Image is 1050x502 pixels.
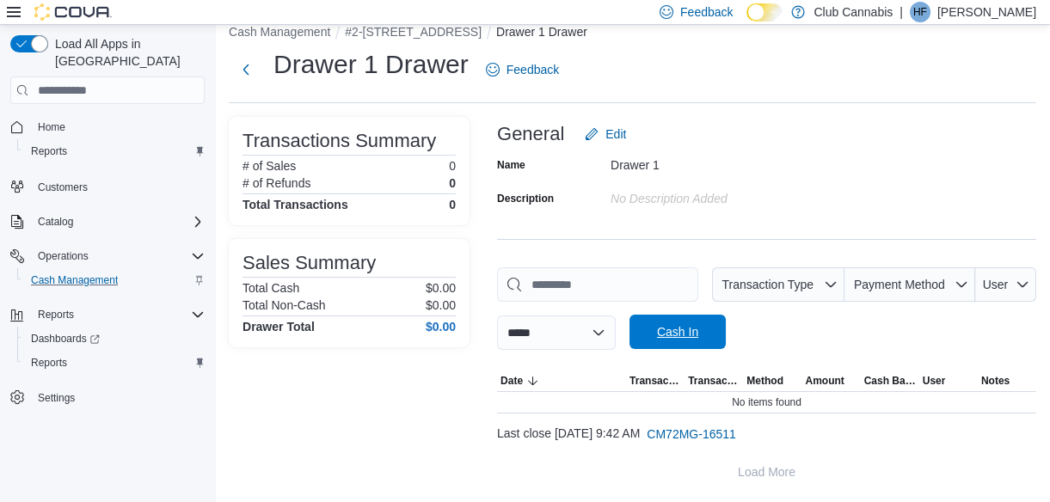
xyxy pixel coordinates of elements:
[732,395,801,409] span: No items found
[243,159,296,173] h6: # of Sales
[24,328,107,349] a: Dashboards
[17,268,212,292] button: Cash Management
[605,125,626,143] span: Edit
[24,352,205,373] span: Reports
[10,107,205,455] nav: Complex example
[910,2,930,22] div: Heather Fry
[712,267,844,302] button: Transaction Type
[31,356,67,370] span: Reports
[31,273,118,287] span: Cash Management
[3,385,212,410] button: Settings
[17,351,212,375] button: Reports
[243,253,376,273] h3: Sales Summary
[31,304,81,325] button: Reports
[449,198,456,211] h4: 0
[17,327,212,351] a: Dashboards
[611,185,841,205] div: No Description added
[497,455,1036,489] button: Load More
[500,374,523,388] span: Date
[426,320,456,334] h4: $0.00
[38,120,65,134] span: Home
[3,114,212,139] button: Home
[17,139,212,163] button: Reports
[38,181,88,194] span: Customers
[647,425,736,443] span: CM72MG-16511
[24,141,205,162] span: Reports
[24,270,125,291] a: Cash Management
[229,52,263,87] button: Next
[801,370,860,391] button: Amount
[864,374,916,388] span: Cash Back
[31,387,205,408] span: Settings
[243,298,326,312] h6: Total Non-Cash
[688,374,740,388] span: Transaction #
[3,174,212,199] button: Customers
[913,2,927,22] span: HF
[629,315,726,349] button: Cash In
[497,267,698,302] input: This is a search bar. As you type, the results lower in the page will automatically filter.
[449,159,456,173] p: 0
[48,35,205,70] span: Load All Apps in [GEOGRAPHIC_DATA]
[243,198,348,211] h4: Total Transactions
[31,177,95,198] a: Customers
[805,374,844,388] span: Amount
[229,23,1036,44] nav: An example of EuiBreadcrumbs
[975,267,1036,302] button: User
[497,417,1036,451] div: Last close [DATE] 9:42 AM
[24,141,74,162] a: Reports
[31,304,205,325] span: Reports
[34,3,112,21] img: Cova
[919,370,978,391] button: User
[923,374,946,388] span: User
[721,278,814,291] span: Transaction Type
[746,374,783,388] span: Method
[3,244,212,268] button: Operations
[640,417,743,451] button: CM72MG-16511
[31,117,72,138] a: Home
[626,370,685,391] button: Transaction Type
[479,52,566,87] a: Feedback
[743,370,801,391] button: Method
[31,211,205,232] span: Catalog
[983,278,1009,291] span: User
[229,25,330,39] button: Cash Management
[38,249,89,263] span: Operations
[31,246,205,266] span: Operations
[38,215,73,229] span: Catalog
[497,370,626,391] button: Date
[31,144,67,158] span: Reports
[3,210,212,234] button: Catalog
[38,391,75,405] span: Settings
[854,278,945,291] span: Payment Method
[680,3,733,21] span: Feedback
[243,176,310,190] h6: # of Refunds
[3,303,212,327] button: Reports
[31,246,95,266] button: Operations
[900,2,903,22] p: |
[496,25,587,39] button: Drawer 1 Drawer
[861,370,919,391] button: Cash Back
[38,308,74,321] span: Reports
[497,124,564,144] h3: General
[814,2,893,22] p: Club Cannabis
[31,388,82,408] a: Settings
[978,370,1036,391] button: Notes
[746,3,783,21] input: Dark Mode
[497,158,525,172] label: Name
[243,320,315,334] h4: Drawer Total
[31,175,205,197] span: Customers
[24,270,205,291] span: Cash Management
[844,267,975,302] button: Payment Method
[243,131,436,151] h3: Transactions Summary
[345,25,482,39] button: #2-[STREET_ADDRESS]
[24,328,205,349] span: Dashboards
[746,21,747,22] span: Dark Mode
[449,176,456,190] p: 0
[507,61,559,78] span: Feedback
[981,374,1010,388] span: Notes
[578,117,633,151] button: Edit
[685,370,743,391] button: Transaction #
[273,47,469,82] h1: Drawer 1 Drawer
[657,323,698,340] span: Cash In
[426,281,456,295] p: $0.00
